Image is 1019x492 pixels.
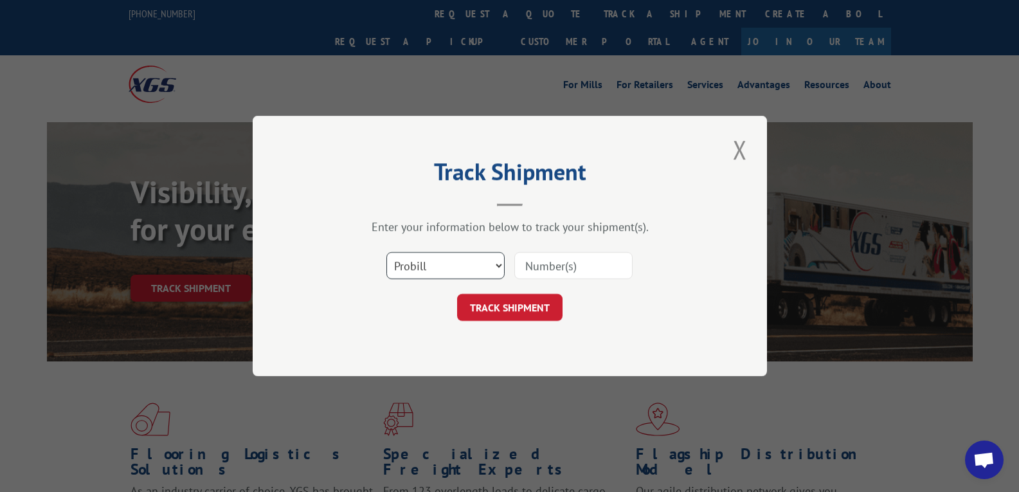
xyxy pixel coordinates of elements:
[317,219,703,234] div: Enter your information below to track your shipment(s).
[729,132,751,167] button: Close modal
[457,294,563,321] button: TRACK SHIPMENT
[317,163,703,187] h2: Track Shipment
[514,252,633,279] input: Number(s)
[965,441,1004,479] a: Open chat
